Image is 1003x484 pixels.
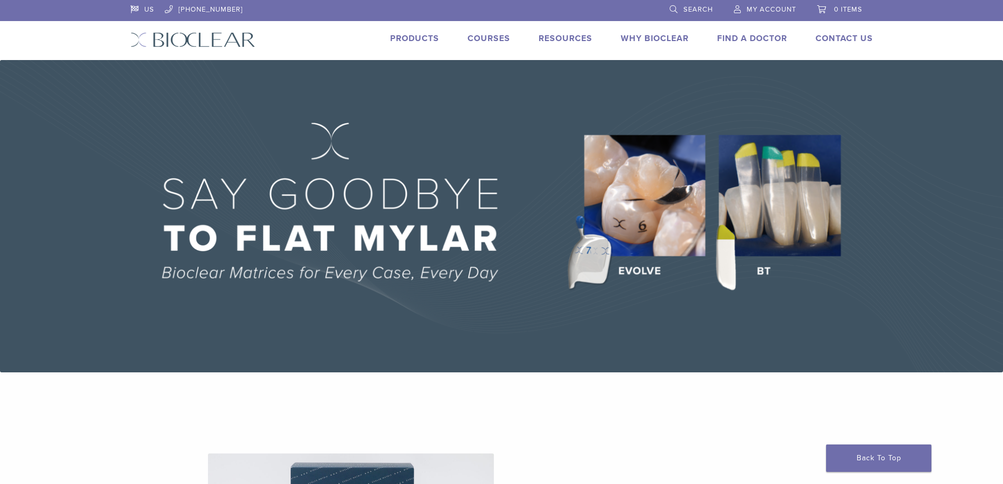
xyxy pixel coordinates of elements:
[390,33,439,44] a: Products
[816,33,873,44] a: Contact Us
[834,5,862,14] span: 0 items
[717,33,787,44] a: Find A Doctor
[621,33,689,44] a: Why Bioclear
[747,5,796,14] span: My Account
[468,33,510,44] a: Courses
[683,5,713,14] span: Search
[826,445,931,472] a: Back To Top
[131,32,255,47] img: Bioclear
[539,33,592,44] a: Resources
